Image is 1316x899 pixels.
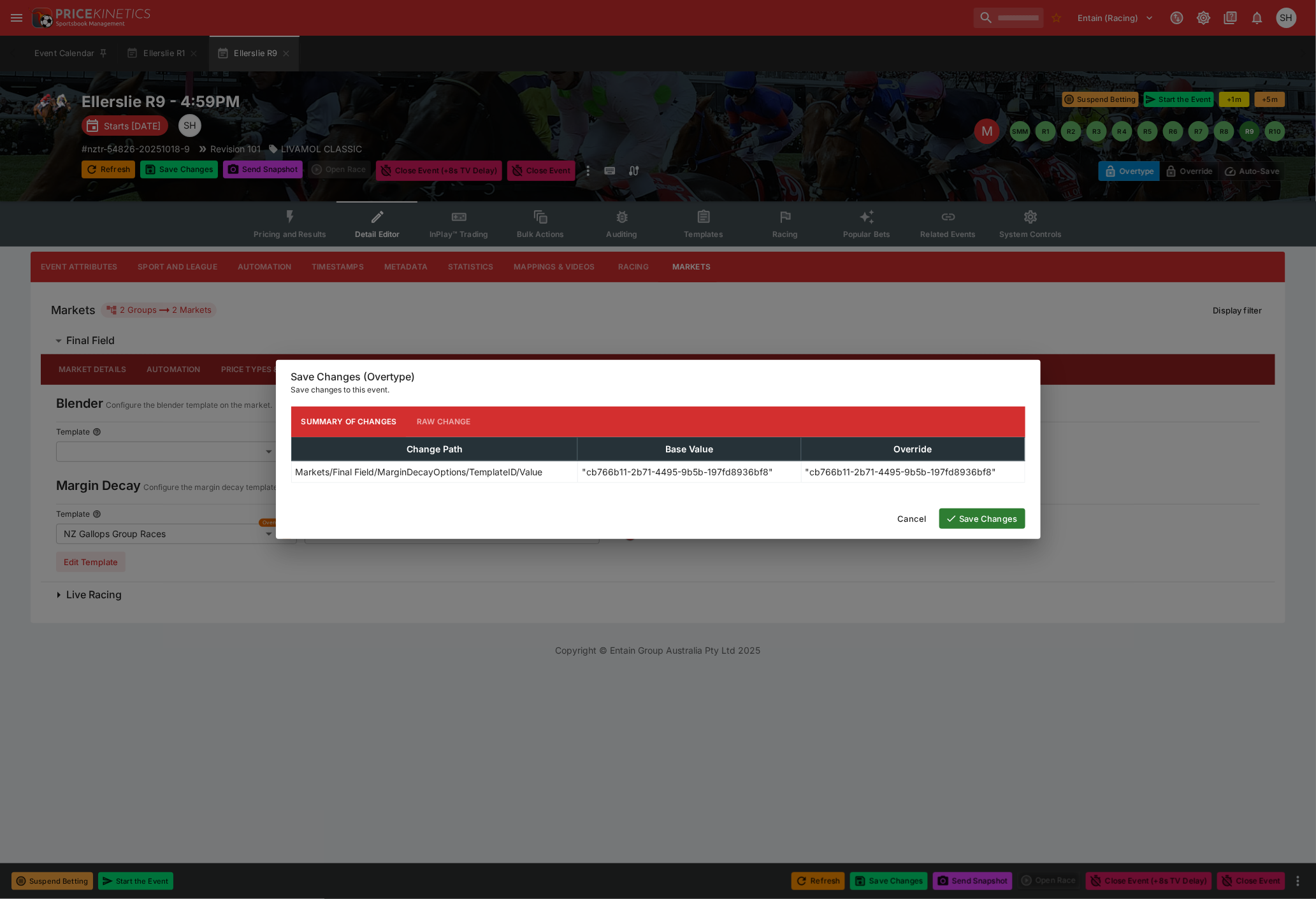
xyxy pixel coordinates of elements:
[577,461,801,482] td: "cb766b11-2b71-4495-9b5b-197fd8936bf8"
[291,384,1025,396] p: Save changes to this event.
[407,406,481,437] button: Raw Change
[291,406,407,437] button: Summary of Changes
[291,437,577,461] th: Change Path
[291,370,1025,384] h6: Save Changes (Overtype)
[296,465,543,478] p: Markets/Final Field/MarginDecayOptions/TemplateID/Value
[801,437,1025,461] th: Override
[801,461,1025,482] td: "cb766b11-2b71-4495-9b5b-197fd8936bf8"
[577,437,801,461] th: Base Value
[939,508,1025,529] button: Save Changes
[890,508,934,529] button: Cancel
